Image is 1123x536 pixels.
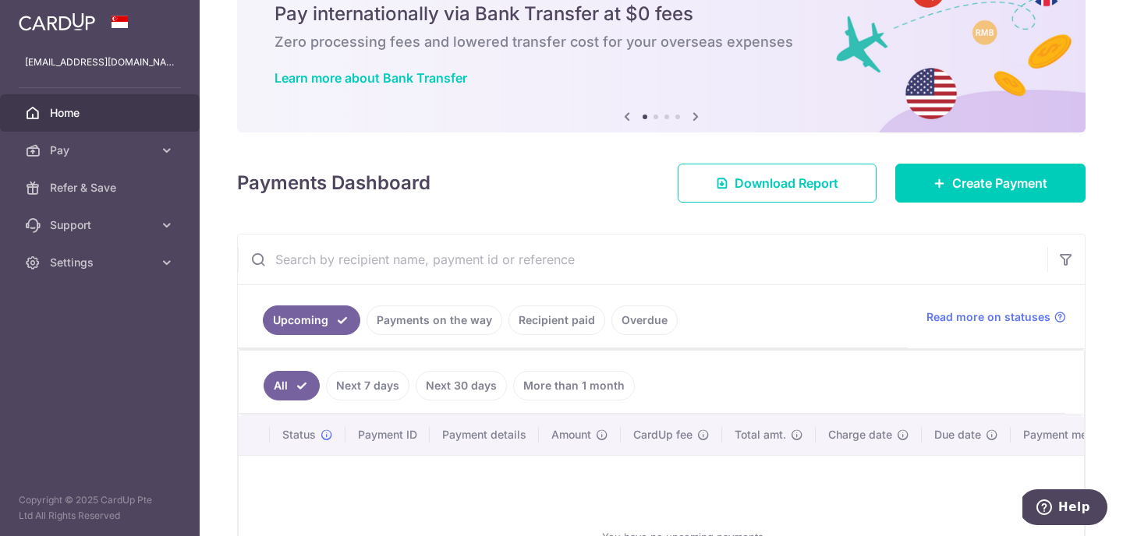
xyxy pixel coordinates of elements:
h6: Zero processing fees and lowered transfer cost for your overseas expenses [275,33,1048,51]
a: All [264,371,320,400]
span: Total amt. [735,427,786,443]
span: Create Payment [952,174,1047,192]
a: Next 30 days [416,371,507,400]
span: Status [282,427,316,443]
a: More than 1 month [513,371,635,400]
span: Home [50,105,153,121]
h5: Pay internationally via Bank Transfer at $0 fees [275,2,1048,26]
span: Pay [50,143,153,158]
iframe: Opens a widget where you can find more information [1022,489,1107,528]
a: Overdue [611,305,678,335]
span: Read more on statuses [926,309,1050,325]
span: Settings [50,255,153,270]
span: Support [50,217,153,233]
span: Download Report [735,174,838,192]
span: Charge date [828,427,892,443]
a: Create Payment [895,164,1086,203]
a: Payments on the way [367,305,502,335]
p: [EMAIL_ADDRESS][DOMAIN_NAME] [25,55,175,70]
a: Recipient paid [508,305,605,335]
h4: Payments Dashboard [237,169,430,197]
a: Next 7 days [326,371,409,400]
span: Refer & Save [50,180,153,196]
span: Due date [934,427,981,443]
a: Read more on statuses [926,309,1066,325]
a: Download Report [678,164,877,203]
a: Upcoming [263,305,360,335]
input: Search by recipient name, payment id or reference [238,235,1047,284]
span: Amount [551,427,591,443]
a: Learn more about Bank Transfer [275,70,467,86]
span: CardUp fee [633,427,693,443]
th: Payment ID [345,414,430,455]
th: Payment details [430,414,539,455]
img: CardUp [19,12,95,31]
